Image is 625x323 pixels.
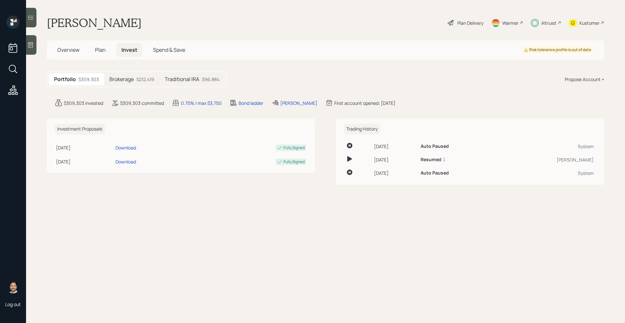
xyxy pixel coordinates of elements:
[421,170,449,176] h6: Auto Paused
[565,76,604,83] div: Propose Account +
[239,100,263,106] div: Bond ladder
[579,20,600,26] div: Kustomer
[78,76,99,83] div: $309,303
[280,100,317,106] div: [PERSON_NAME]
[334,100,396,106] div: First account opened: [DATE]
[524,47,591,53] div: Risk tolerance profile is out of date
[181,100,222,106] div: 0.75% | max $3,750
[153,46,185,53] span: Spend & Save
[499,143,594,150] div: System
[95,46,106,53] span: Plan
[136,76,154,83] div: $212,419
[202,76,219,83] div: $96,884
[344,124,380,134] h6: Trading History
[47,16,142,30] h1: [PERSON_NAME]
[64,100,103,106] div: $309,303 invested
[5,301,21,307] div: Log out
[116,158,136,165] div: Download
[7,280,20,293] img: michael-russo-headshot.png
[502,20,519,26] div: Warmer
[56,158,113,165] div: [DATE]
[499,156,594,163] div: [PERSON_NAME]
[109,76,134,82] h5: Brokerage
[284,145,305,151] div: Fully Signed
[57,46,79,53] span: Overview
[54,76,76,82] h5: Portfolio
[55,124,105,134] h6: Investment Proposals
[541,20,557,26] div: Altruist
[284,159,305,165] div: Fully Signed
[457,20,483,26] div: Plan Delivery
[116,144,136,151] div: Download
[374,143,415,150] div: [DATE]
[374,170,415,176] div: [DATE]
[56,144,113,151] div: [DATE]
[499,170,594,176] div: System
[374,156,415,163] div: [DATE]
[421,157,441,162] h6: Resumed
[121,46,137,53] span: Invest
[165,76,199,82] h5: Traditional IRA
[120,100,164,106] div: $309,303 committed
[421,144,449,149] h6: Auto Paused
